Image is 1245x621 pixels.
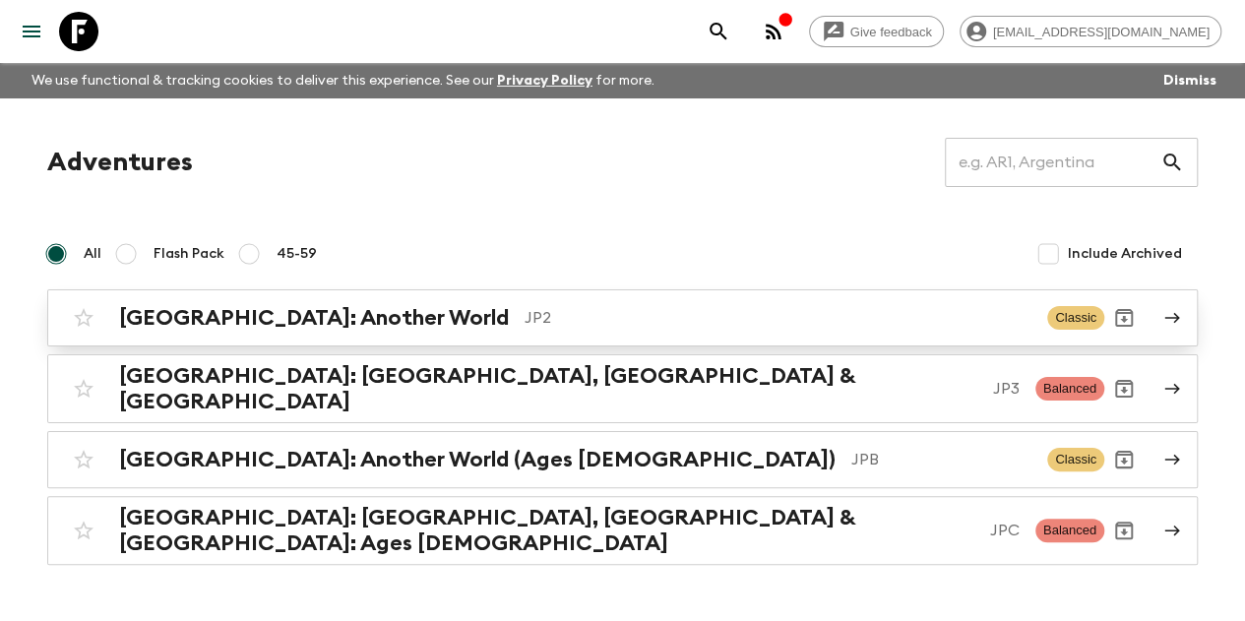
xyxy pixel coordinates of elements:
[1158,67,1221,94] button: Dismiss
[1104,440,1144,479] button: Archive
[1104,369,1144,408] button: Archive
[1047,306,1104,330] span: Classic
[12,12,51,51] button: menu
[982,25,1220,39] span: [EMAIL_ADDRESS][DOMAIN_NAME]
[525,306,1031,330] p: JP2
[497,74,592,88] a: Privacy Policy
[1035,377,1104,401] span: Balanced
[945,135,1160,190] input: e.g. AR1, Argentina
[1104,511,1144,550] button: Archive
[47,496,1198,565] a: [GEOGRAPHIC_DATA]: [GEOGRAPHIC_DATA], [GEOGRAPHIC_DATA] & [GEOGRAPHIC_DATA]: Ages [DEMOGRAPHIC_DA...
[47,354,1198,423] a: [GEOGRAPHIC_DATA]: [GEOGRAPHIC_DATA], [GEOGRAPHIC_DATA] & [GEOGRAPHIC_DATA]JP3BalancedArchive
[990,519,1020,542] p: JPC
[1068,244,1182,264] span: Include Archived
[277,244,317,264] span: 45-59
[47,143,193,182] h1: Adventures
[840,25,943,39] span: Give feedback
[960,16,1221,47] div: [EMAIL_ADDRESS][DOMAIN_NAME]
[851,448,1031,471] p: JPB
[154,244,224,264] span: Flash Pack
[119,447,836,472] h2: [GEOGRAPHIC_DATA]: Another World (Ages [DEMOGRAPHIC_DATA])
[47,431,1198,488] a: [GEOGRAPHIC_DATA]: Another World (Ages [DEMOGRAPHIC_DATA])JPBClassicArchive
[84,244,101,264] span: All
[119,363,977,414] h2: [GEOGRAPHIC_DATA]: [GEOGRAPHIC_DATA], [GEOGRAPHIC_DATA] & [GEOGRAPHIC_DATA]
[699,12,738,51] button: search adventures
[993,377,1020,401] p: JP3
[1104,298,1144,338] button: Archive
[119,305,509,331] h2: [GEOGRAPHIC_DATA]: Another World
[24,63,662,98] p: We use functional & tracking cookies to deliver this experience. See our for more.
[1035,519,1104,542] span: Balanced
[1047,448,1104,471] span: Classic
[809,16,944,47] a: Give feedback
[119,505,974,556] h2: [GEOGRAPHIC_DATA]: [GEOGRAPHIC_DATA], [GEOGRAPHIC_DATA] & [GEOGRAPHIC_DATA]: Ages [DEMOGRAPHIC_DATA]
[47,289,1198,346] a: [GEOGRAPHIC_DATA]: Another WorldJP2ClassicArchive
